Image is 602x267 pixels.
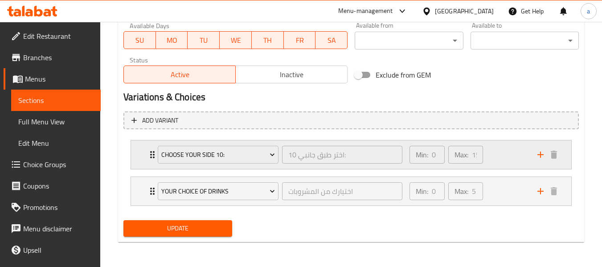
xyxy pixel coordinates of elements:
span: Menu disclaimer [23,223,94,234]
span: MO [160,34,184,47]
a: Coupons [4,175,101,197]
span: SA [319,34,344,47]
li: Expand [123,173,579,209]
span: Update [131,223,225,234]
button: Update [123,220,232,237]
a: Menu disclaimer [4,218,101,239]
button: TH [252,31,284,49]
button: MO [156,31,188,49]
button: add [534,185,547,198]
span: Inactive [239,68,344,81]
button: FR [284,31,316,49]
button: WE [220,31,252,49]
span: Exclude from GEM [376,70,431,80]
button: Your Choice Of Drinks [158,182,278,200]
h2: Variations & Choices [123,90,579,104]
div: ​ [355,32,463,49]
li: Expand [123,136,579,173]
span: a [587,6,590,16]
button: TU [188,31,220,49]
span: SU [127,34,152,47]
span: Menus [25,74,94,84]
span: Add variant [142,115,178,126]
span: Choice Groups [23,159,94,170]
a: Promotions [4,197,101,218]
div: Menu-management [338,6,393,16]
span: FR [287,34,312,47]
p: Max: [455,149,468,160]
span: TH [255,34,280,47]
span: Full Menu View [18,116,94,127]
button: SA [315,31,348,49]
button: add [534,148,547,161]
div: Expand [131,177,571,205]
a: Choice Groups [4,154,101,175]
span: Edit Menu [18,138,94,148]
a: Sections [11,90,101,111]
a: Menus [4,68,101,90]
button: delete [547,148,561,161]
div: ​ [471,32,579,49]
span: Choose Your Side 10: [161,149,275,160]
button: delete [547,185,561,198]
button: Active [123,66,236,83]
span: TU [191,34,216,47]
span: Edit Restaurant [23,31,94,41]
span: Your Choice Of Drinks [161,186,275,197]
a: Edit Menu [11,132,101,154]
a: Branches [4,47,101,68]
span: Sections [18,95,94,106]
button: Choose Your Side 10: [158,146,278,164]
a: Edit Restaurant [4,25,101,47]
span: Upsell [23,245,94,255]
button: Inactive [235,66,348,83]
span: Branches [23,52,94,63]
p: Min: [416,186,428,197]
a: Full Menu View [11,111,101,132]
p: Max: [455,186,468,197]
button: SU [123,31,156,49]
span: Coupons [23,181,94,191]
span: Promotions [23,202,94,213]
p: Min: [416,149,428,160]
button: Add variant [123,111,579,130]
div: [GEOGRAPHIC_DATA] [435,6,494,16]
span: WE [223,34,248,47]
div: Expand [131,140,571,169]
a: Upsell [4,239,101,261]
span: Active [127,68,232,81]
